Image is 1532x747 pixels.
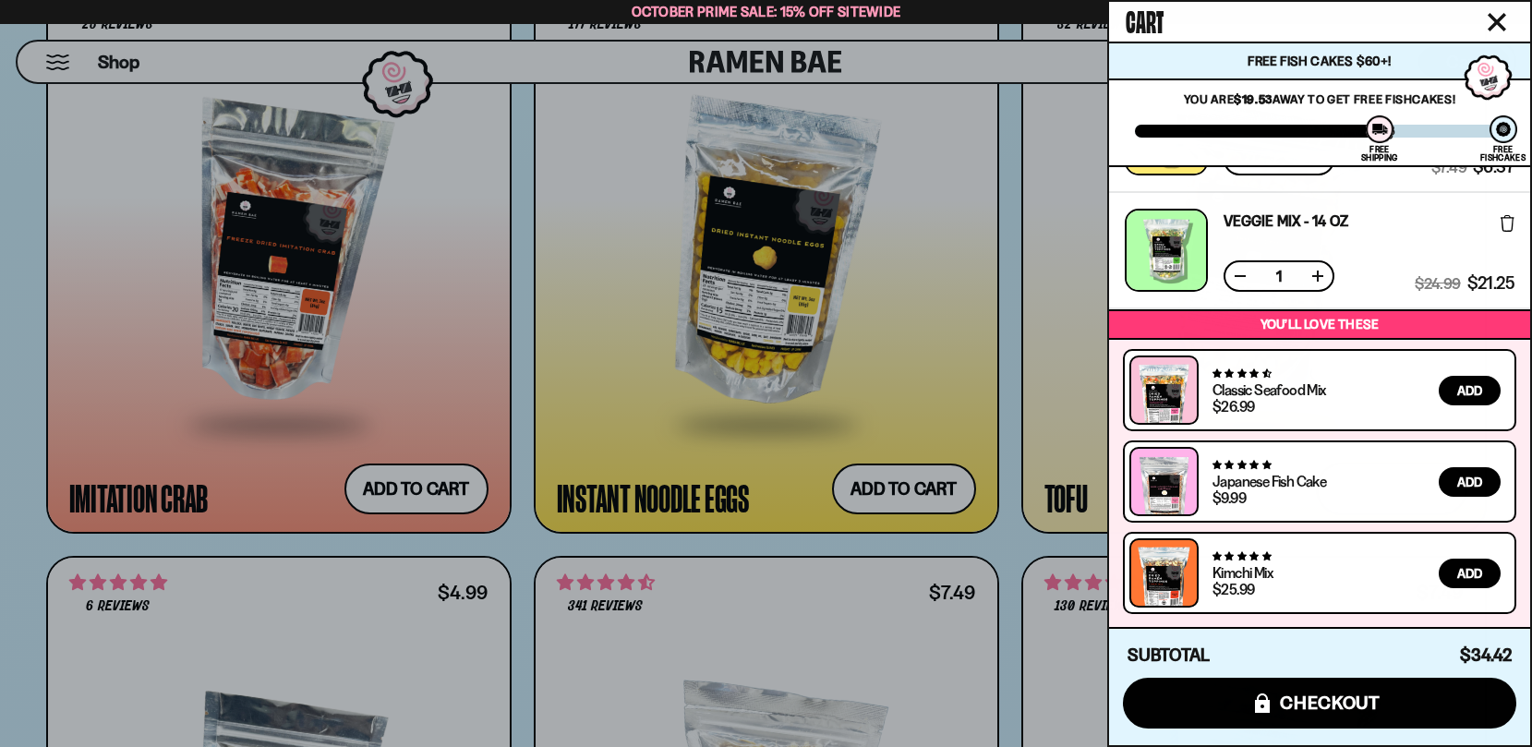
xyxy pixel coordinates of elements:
div: $26.99 [1212,399,1254,414]
span: 1 [1264,269,1294,283]
span: October Prime Sale: 15% off Sitewide [632,3,901,20]
span: Cart [1126,1,1164,38]
span: 4.68 stars [1212,367,1271,380]
div: $25.99 [1212,582,1254,596]
button: Add [1439,376,1501,405]
span: $34.42 [1460,645,1512,666]
span: $21.25 [1467,275,1514,292]
a: Veggie Mix - 14 OZ [1224,213,1348,228]
span: 4.77 stars [1212,459,1271,471]
button: checkout [1123,678,1516,729]
p: You are away to get Free Fishcakes! [1135,91,1504,106]
div: $9.99 [1212,490,1246,505]
span: 4.76 stars [1212,550,1271,562]
button: Add [1439,467,1501,497]
div: Free Shipping [1361,145,1397,162]
p: You’ll love these [1114,316,1526,333]
button: Add [1439,559,1501,588]
div: Free Fishcakes [1480,145,1526,162]
span: Free Fish Cakes $60+! [1248,53,1391,69]
a: Japanese Fish Cake [1212,472,1326,490]
a: Kimchi Mix [1212,563,1273,582]
strong: $19.53 [1234,91,1273,106]
span: 1 [1264,152,1294,167]
button: Close cart [1483,8,1511,36]
a: Classic Seafood Mix [1212,380,1326,399]
span: Add [1457,476,1482,488]
span: $7.49 [1431,159,1466,175]
h4: Subtotal [1128,646,1210,665]
span: Add [1457,567,1482,580]
span: $6.37 [1473,159,1514,175]
span: Add [1457,384,1482,397]
span: $24.99 [1415,275,1460,292]
span: checkout [1280,693,1381,713]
